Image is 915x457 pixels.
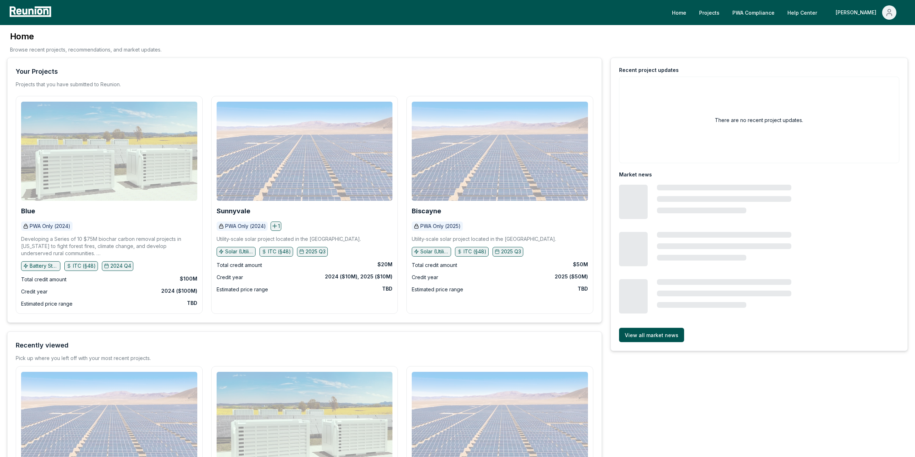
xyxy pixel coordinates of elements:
[21,300,73,308] div: Estimated price range
[16,355,151,362] div: Pick up where you left off with your most recent projects.
[619,171,652,178] div: Market news
[619,328,684,342] a: View all market news
[73,262,96,269] p: ITC (§48)
[830,5,902,20] button: [PERSON_NAME]
[10,46,162,53] p: Browse recent projects, recommendations, and market updates.
[30,223,70,230] p: PWA Only (2024)
[110,262,131,269] p: 2024 Q4
[836,5,879,20] div: [PERSON_NAME]
[30,262,58,269] p: Battery Storage
[412,273,438,282] div: Credit year
[493,247,523,256] button: 2025 Q3
[666,5,908,20] nav: Main
[578,285,588,292] div: TBD
[16,67,58,77] div: Your Projects
[271,222,281,231] button: 1
[21,275,66,284] div: Total credit amount
[187,300,197,307] div: TBD
[464,248,486,255] p: ITC (§48)
[16,340,69,350] div: Recently viewed
[306,248,326,255] p: 2025 Q3
[693,5,725,20] a: Projects
[412,235,556,243] p: Utility-scale solar project located in the [GEOGRAPHIC_DATA].
[412,247,451,256] button: Solar (Utility)
[102,261,133,271] button: 2024 Q4
[666,5,692,20] a: Home
[782,5,823,20] a: Help Center
[555,273,588,280] div: 2025 ($50M)
[217,235,361,243] p: Utility-scale solar project located in the [GEOGRAPHIC_DATA].
[21,287,48,296] div: Credit year
[619,67,679,74] div: Recent project updates
[217,285,268,294] div: Estimated price range
[325,273,392,280] div: 2024 ($10M), 2025 ($10M)
[268,248,291,255] p: ITC (§48)
[420,248,449,255] p: Solar (Utility)
[412,285,463,294] div: Estimated price range
[715,116,803,124] h2: There are no recent project updates.
[217,261,262,269] div: Total credit amount
[21,261,60,271] button: Battery Storage
[180,275,197,282] div: $100M
[573,261,588,268] div: $50M
[297,247,328,256] button: 2025 Q3
[412,261,457,269] div: Total credit amount
[225,223,266,230] p: PWA Only (2024)
[382,285,392,292] div: TBD
[161,287,197,295] div: 2024 ($100M)
[217,273,243,282] div: Credit year
[377,261,392,268] div: $20M
[21,235,197,257] p: Developing a Series of 10 $75M biochar carbon removal projects in [US_STATE] to fight forest fire...
[727,5,780,20] a: PWA Compliance
[420,223,461,230] p: PWA Only (2025)
[10,31,162,42] h3: Home
[217,247,256,256] button: Solar (Utility)
[501,248,521,255] p: 2025 Q3
[16,81,121,88] p: Projects that you have submitted to Reunion.
[225,248,254,255] p: Solar (Utility)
